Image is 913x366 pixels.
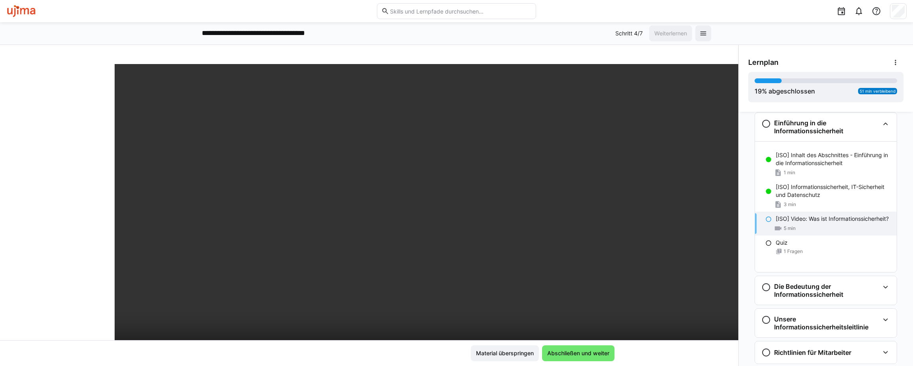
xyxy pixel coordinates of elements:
span: 51 min verbleibend [860,89,895,93]
input: Skills und Lernpfade durchsuchen… [389,8,532,15]
h3: Einführung in die Informationssicherheit [774,119,879,135]
p: [ISO] Video: Was ist Informationssicherheit? [776,215,889,223]
h3: Richtlinien für Mitarbeiter [774,348,851,356]
span: 3 min [784,201,796,208]
span: 19 [755,87,762,95]
span: Material überspringen [475,349,535,357]
button: Abschließen und weiter [542,345,615,361]
p: [ISO] Inhalt des Abschnittes - Einführung in die Informationssicherheit [776,151,890,167]
span: 1 Fragen [784,248,803,255]
button: Material überspringen [471,345,539,361]
span: 5 min [784,225,796,232]
p: [ISO] Informationssicherheit, IT-Sicherheit und Datenschutz [776,183,890,199]
span: Lernplan [748,58,778,67]
span: Abschließen und weiter [546,349,611,357]
span: 1 min [784,169,795,176]
p: Quiz [776,239,788,247]
p: Schritt 4/7 [615,29,643,37]
button: Weiterlernen [649,25,692,41]
span: Weiterlernen [653,29,688,37]
h3: Unsere Informationssicherheitsleitlinie [774,315,879,331]
h3: Die Bedeutung der Informationssicherheit [774,282,879,298]
div: % abgeschlossen [755,86,815,96]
